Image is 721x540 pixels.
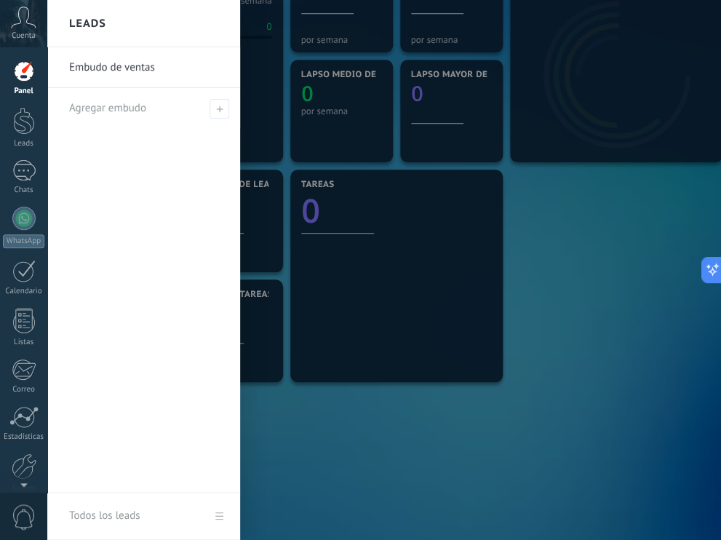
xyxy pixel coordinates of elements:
div: Todos los leads [69,496,140,536]
span: Agregar embudo [69,101,146,115]
div: Leads [3,139,45,148]
div: Calendario [3,287,45,296]
div: WhatsApp [3,234,44,248]
div: Chats [3,186,45,195]
a: Todos los leads [47,493,240,540]
span: Agregar embudo [210,99,229,119]
h2: Leads [69,1,106,47]
div: Correo [3,385,45,394]
div: Panel [3,87,45,96]
div: Estadísticas [3,432,45,442]
span: Cuenta [12,31,36,41]
div: Listas [3,338,45,347]
a: Embudo de ventas [69,47,226,88]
